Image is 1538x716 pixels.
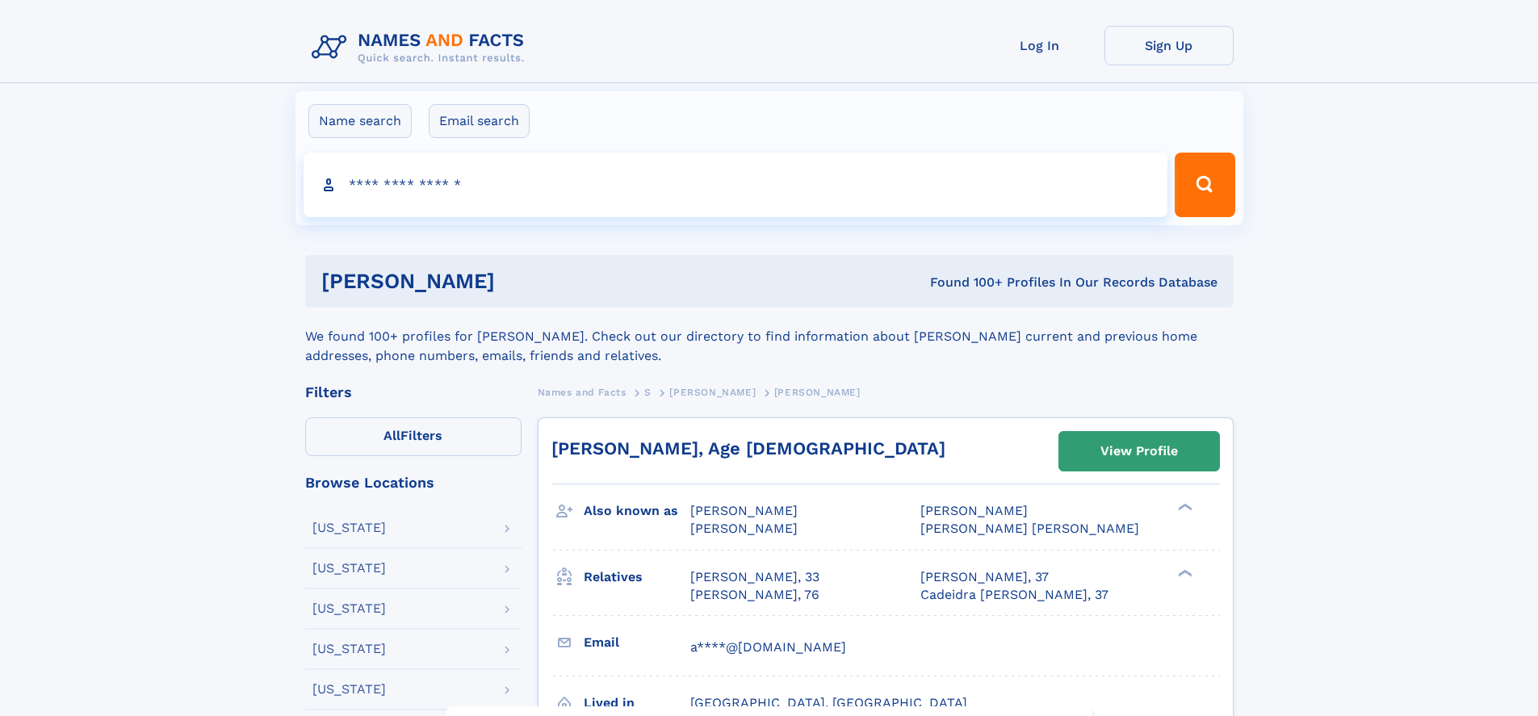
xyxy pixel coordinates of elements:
[920,586,1108,604] a: Cadeidra [PERSON_NAME], 37
[1174,502,1193,513] div: ❯
[383,428,400,443] span: All
[975,26,1104,65] a: Log In
[690,568,819,586] a: [PERSON_NAME], 33
[305,308,1234,366] div: We found 100+ profiles for [PERSON_NAME]. Check out our directory to find information about [PERS...
[712,274,1217,291] div: Found 100+ Profiles In Our Records Database
[305,26,538,69] img: Logo Names and Facts
[312,602,386,615] div: [US_STATE]
[644,387,652,398] span: S
[312,562,386,575] div: [US_STATE]
[774,387,861,398] span: [PERSON_NAME]
[669,387,756,398] span: [PERSON_NAME]
[305,385,522,400] div: Filters
[1100,433,1178,470] div: View Profile
[920,521,1139,536] span: [PERSON_NAME] [PERSON_NAME]
[584,629,690,656] h3: Email
[690,695,967,710] span: [GEOGRAPHIC_DATA], [GEOGRAPHIC_DATA]
[312,683,386,696] div: [US_STATE]
[321,271,713,291] h1: [PERSON_NAME]
[305,417,522,456] label: Filters
[1174,567,1193,578] div: ❯
[312,521,386,534] div: [US_STATE]
[1059,432,1219,471] a: View Profile
[644,382,652,402] a: S
[308,104,412,138] label: Name search
[304,153,1168,217] input: search input
[538,382,627,402] a: Names and Facts
[690,503,798,518] span: [PERSON_NAME]
[551,438,945,458] a: [PERSON_NAME], Age [DEMOGRAPHIC_DATA]
[690,521,798,536] span: [PERSON_NAME]
[584,497,690,525] h3: Also known as
[669,382,756,402] a: [PERSON_NAME]
[305,475,522,490] div: Browse Locations
[920,568,1049,586] a: [PERSON_NAME], 37
[1175,153,1234,217] button: Search Button
[690,586,819,604] a: [PERSON_NAME], 76
[1104,26,1234,65] a: Sign Up
[312,643,386,655] div: [US_STATE]
[920,503,1028,518] span: [PERSON_NAME]
[584,563,690,591] h3: Relatives
[429,104,530,138] label: Email search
